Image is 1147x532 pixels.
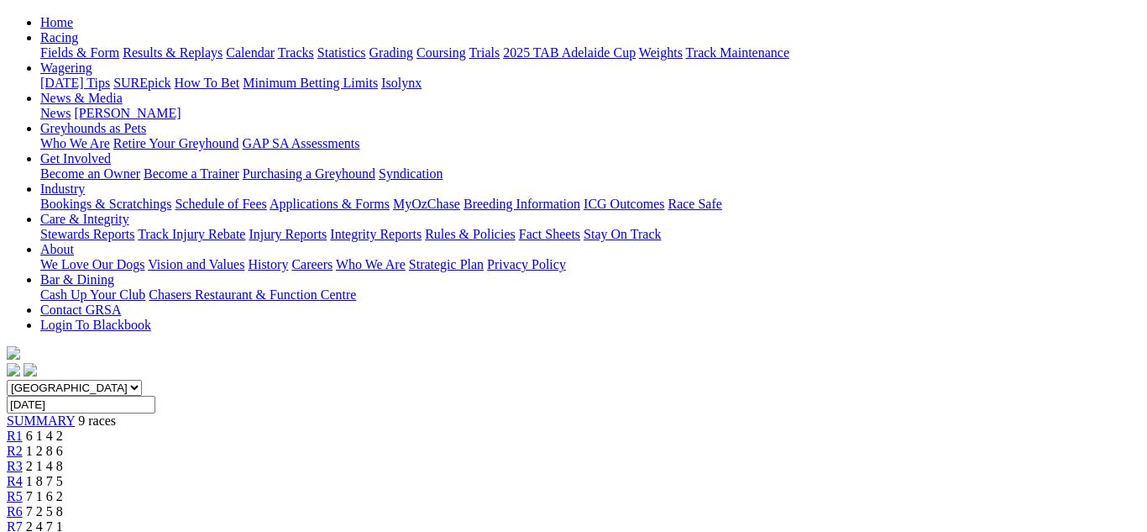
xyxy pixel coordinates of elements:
a: R6 [7,504,23,519]
a: ICG Outcomes [584,197,664,211]
a: We Love Our Dogs [40,257,144,271]
a: Trials [469,45,500,60]
a: R4 [7,474,23,488]
a: Coursing [416,45,466,60]
div: Greyhounds as Pets [40,136,1140,151]
span: 1 2 8 6 [26,444,63,458]
div: Care & Integrity [40,227,1140,242]
a: R1 [7,429,23,443]
a: Industry [40,182,85,196]
a: R3 [7,459,23,473]
span: 9 races [78,413,116,428]
a: MyOzChase [393,197,460,211]
a: Calendar [226,45,275,60]
a: Statistics [317,45,366,60]
a: [DATE] Tips [40,76,110,90]
span: 6 1 4 2 [26,429,63,443]
input: Select date [7,396,155,413]
div: Bar & Dining [40,287,1140,303]
a: About [40,242,74,256]
a: Racing [40,30,78,45]
a: Bookings & Scratchings [40,197,171,211]
a: Tracks [278,45,314,60]
a: Login To Blackbook [40,318,151,332]
a: Get Involved [40,151,111,166]
a: 2025 TAB Adelaide Cup [503,45,636,60]
a: Retire Your Greyhound [113,136,239,150]
a: Who We Are [40,136,110,150]
a: GAP SA Assessments [243,136,360,150]
div: Racing [40,45,1140,61]
span: 7 1 6 2 [26,489,63,503]
a: Cash Up Your Club [40,287,145,302]
a: Track Maintenance [686,45,789,60]
a: Isolynx [381,76,422,90]
div: Industry [40,197,1140,212]
a: Wagering [40,61,92,75]
img: logo-grsa-white.png [7,346,20,360]
a: SUREpick [113,76,170,90]
a: Contact GRSA [40,303,121,317]
a: Greyhounds as Pets [40,121,146,135]
div: Wagering [40,76,1140,91]
a: Strategic Plan [409,257,484,271]
div: Get Involved [40,166,1140,182]
a: Race Safe [668,197,721,211]
a: How To Bet [175,76,240,90]
span: 2 1 4 8 [26,459,63,473]
a: Weights [639,45,683,60]
a: Minimum Betting Limits [243,76,378,90]
a: Fact Sheets [519,227,580,241]
a: Injury Reports [249,227,327,241]
div: News & Media [40,106,1140,121]
img: twitter.svg [24,363,37,377]
a: Vision and Values [148,257,244,271]
a: R2 [7,444,23,458]
a: Become a Trainer [144,166,239,181]
a: News [40,106,71,120]
a: Purchasing a Greyhound [243,166,375,181]
a: Stay On Track [584,227,661,241]
a: News & Media [40,91,123,105]
a: Results & Replays [123,45,223,60]
a: Track Injury Rebate [138,227,245,241]
a: R5 [7,489,23,503]
a: Integrity Reports [330,227,422,241]
a: Fields & Form [40,45,119,60]
a: History [248,257,288,271]
a: Home [40,15,73,29]
a: Rules & Policies [425,227,516,241]
a: Grading [369,45,413,60]
a: Who We Are [336,257,406,271]
a: Careers [291,257,333,271]
a: Schedule of Fees [175,197,266,211]
a: Care & Integrity [40,212,129,226]
a: [PERSON_NAME] [74,106,181,120]
a: Chasers Restaurant & Function Centre [149,287,356,302]
a: Syndication [379,166,443,181]
div: About [40,257,1140,272]
span: 7 2 5 8 [26,504,63,519]
a: SUMMARY [7,413,75,428]
img: facebook.svg [7,363,20,377]
a: Breeding Information [464,197,580,211]
a: Stewards Reports [40,227,134,241]
span: 1 8 7 5 [26,474,63,488]
a: Become an Owner [40,166,140,181]
a: Privacy Policy [487,257,566,271]
a: Bar & Dining [40,272,114,287]
a: Applications & Forms [270,197,390,211]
